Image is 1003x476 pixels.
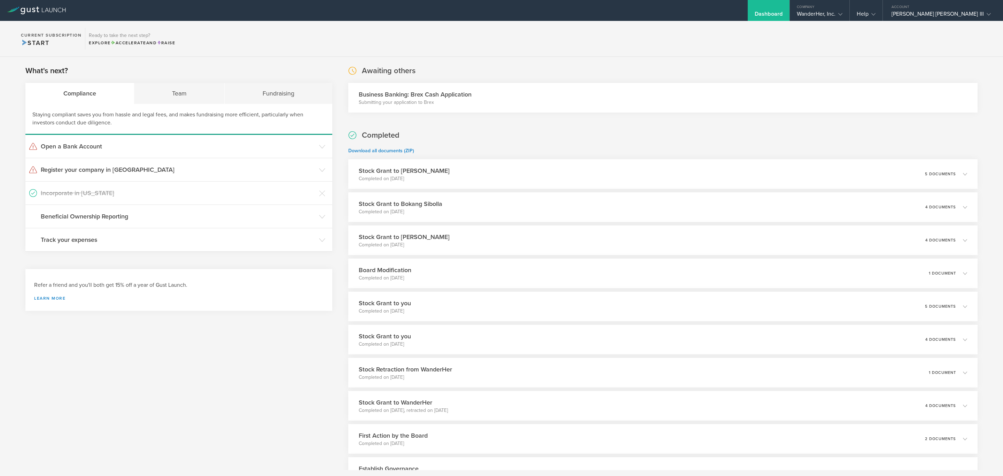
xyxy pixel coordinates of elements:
p: 5 documents [925,305,956,308]
div: Fundraising [225,83,332,104]
h3: Stock Grant to [PERSON_NAME] [359,232,450,241]
p: Completed on [DATE] [359,275,411,282]
span: Raise [157,40,175,45]
h3: Establish Governance [359,464,419,473]
h3: Business Banking: Brex Cash Application [359,90,472,99]
p: Completed on [DATE] [359,308,411,315]
h3: Stock Grant to you [359,299,411,308]
div: [PERSON_NAME] [PERSON_NAME] III [892,10,991,21]
h3: Stock Retraction from WanderHer [359,365,452,374]
div: Staying compliant saves you from hassle and legal fees, and makes fundraising more efficient, par... [25,104,332,135]
h2: Completed [362,130,399,140]
h3: Incorporate in [US_STATE] [41,189,316,198]
iframe: Chat Widget [968,443,1003,476]
div: Ready to take the next step?ExploreAccelerateandRaise [85,28,179,49]
p: Completed on [DATE] [359,241,450,248]
p: Completed on [DATE], retracted on [DATE] [359,407,448,414]
p: Completed on [DATE] [359,341,411,348]
h3: Stock Grant to you [359,332,411,341]
p: Completed on [DATE] [359,175,450,182]
h3: Ready to take the next step? [89,33,175,38]
a: Download all documents (ZIP) [348,148,414,154]
p: 4 documents [925,205,956,209]
span: Accelerate [111,40,146,45]
a: Learn more [34,296,324,300]
p: 4 documents [925,404,956,408]
h3: Refer a friend and you'll both get 15% off a year of Gust Launch. [34,281,324,289]
h3: Track your expenses [41,235,316,244]
h3: Board Modification [359,266,411,275]
p: Completed on [DATE] [359,440,428,447]
h3: Beneficial Ownership Reporting [41,212,316,221]
div: Dashboard [755,10,783,21]
p: 4 documents [925,338,956,341]
p: Submitting your application to Brex [359,99,472,106]
p: 2 documents [925,437,956,441]
div: Help [857,10,875,21]
div: Explore [89,40,175,46]
h3: Stock Grant to Bokang Sibolla [359,199,442,208]
p: 1 document [929,271,956,275]
span: Start [21,39,49,47]
div: Compliance [25,83,134,104]
h3: First Action by the Board [359,431,428,440]
h3: Stock Grant to [PERSON_NAME] [359,166,450,175]
p: Completed on [DATE] [359,208,442,215]
p: 1 document [929,371,956,375]
h2: Current Subscription [21,33,81,37]
span: and [111,40,157,45]
p: 4 documents [925,238,956,242]
p: Completed on [DATE] [359,374,452,381]
p: 5 documents [925,172,956,176]
div: Team [134,83,225,104]
h3: Stock Grant to WanderHer [359,398,448,407]
div: WanderHer, Inc. [797,10,843,21]
h2: What's next? [25,66,68,76]
h3: Register your company in [GEOGRAPHIC_DATA] [41,165,316,174]
h3: Open a Bank Account [41,142,316,151]
h2: Awaiting others [362,66,415,76]
div: Widget de chat [968,443,1003,476]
